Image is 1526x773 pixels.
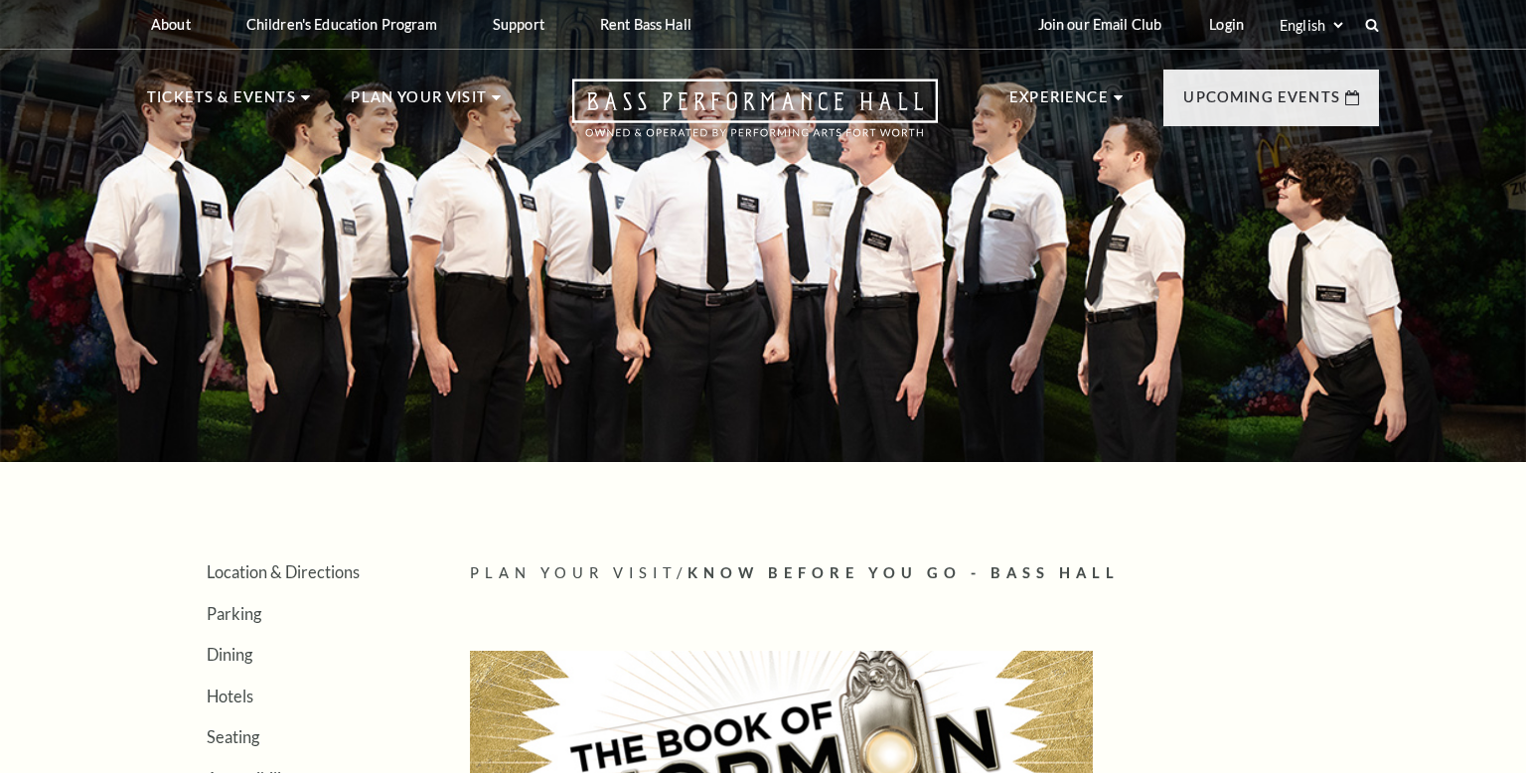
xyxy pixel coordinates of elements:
a: Location & Directions [207,562,360,581]
a: Parking [207,604,261,623]
a: Seating [207,727,259,746]
p: / [470,561,1379,586]
p: Rent Bass Hall [600,16,691,33]
p: About [151,16,191,33]
span: Plan Your Visit [470,564,677,581]
span: Know Before You Go - Bass Hall [687,564,1120,581]
p: Plan Your Visit [351,85,487,121]
a: Hotels [207,687,253,705]
p: Support [493,16,544,33]
p: Experience [1009,85,1109,121]
a: Dining [207,645,252,664]
select: Select: [1276,16,1346,35]
p: Children's Education Program [246,16,437,33]
p: Tickets & Events [147,85,296,121]
p: Upcoming Events [1183,85,1340,121]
